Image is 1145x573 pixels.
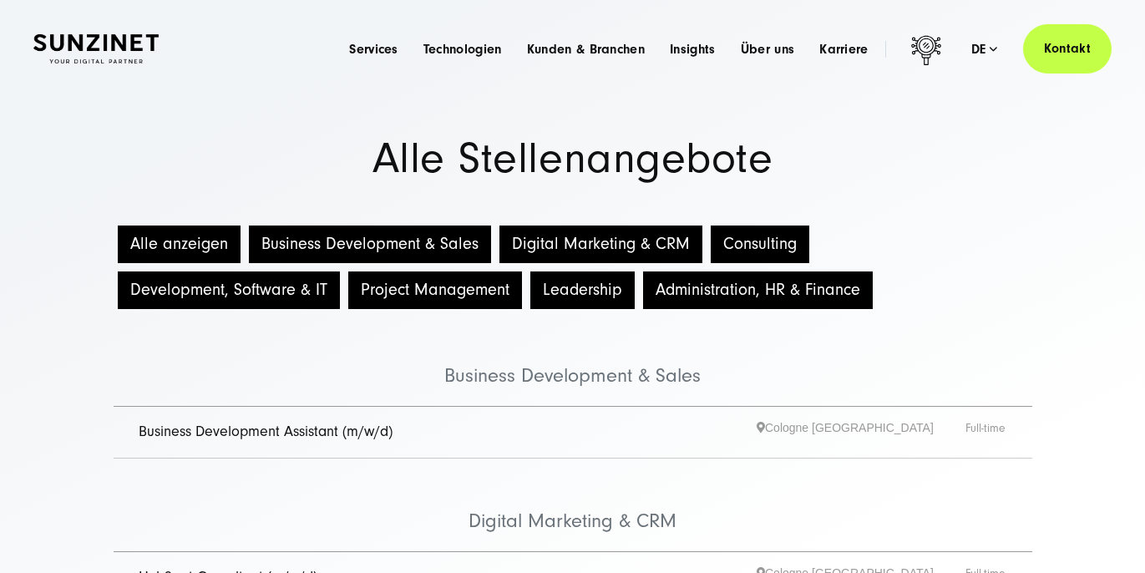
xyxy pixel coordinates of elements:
[349,41,398,58] a: Services
[139,423,393,440] a: Business Development Assistant (m/w/d)
[1023,24,1112,74] a: Kontakt
[499,226,702,263] button: Digital Marketing & CRM
[670,41,716,58] a: Insights
[643,271,873,309] button: Administration, HR & Finance
[33,34,159,63] img: SUNZINET Full Service Digital Agentur
[423,41,502,58] a: Technologien
[757,419,965,445] span: Cologne [GEOGRAPHIC_DATA]
[249,226,491,263] button: Business Development & Sales
[530,271,635,309] button: Leadership
[114,459,1032,552] li: Digital Marketing & CRM
[114,313,1032,407] li: Business Development & Sales
[118,226,241,263] button: Alle anzeigen
[348,271,522,309] button: Project Management
[971,41,998,58] div: de
[819,41,869,58] a: Karriere
[118,271,340,309] button: Development, Software & IT
[965,419,1007,445] span: Full-time
[527,41,645,58] a: Kunden & Branchen
[741,41,795,58] a: Über uns
[711,226,809,263] button: Consulting
[33,138,1112,180] h1: Alle Stellenangebote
